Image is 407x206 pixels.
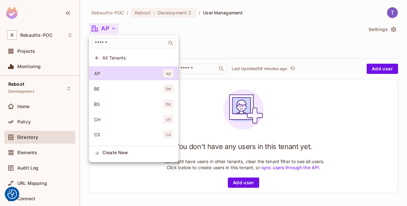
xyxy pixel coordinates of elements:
button: Consent Preferences [7,189,17,199]
span: ch [163,115,173,123]
div: Show only users with a role in this tenant: CZ [89,143,179,157]
span: All Tenants [102,55,173,61]
span: cz [163,146,173,154]
img: Revisit consent button [7,189,17,199]
span: bs [163,100,173,108]
span: Create New [102,150,173,155]
div: Show only users with a role in this tenant: AP [89,67,179,80]
div: Show only users with a role in this tenant: BE [89,82,179,96]
div: Show only users with a role in this tenant: BS [89,97,179,111]
span: BE [94,86,163,92]
span: be [163,84,173,93]
span: CS [94,131,163,138]
span: cs [163,130,173,139]
span: CH [94,116,163,123]
div: Show only users with a role in this tenant: CH [89,113,179,126]
span: AP [94,70,163,76]
span: BS [94,101,163,107]
div: Show only users with a role in this tenant: CS [89,128,179,141]
span: ap [163,69,173,77]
